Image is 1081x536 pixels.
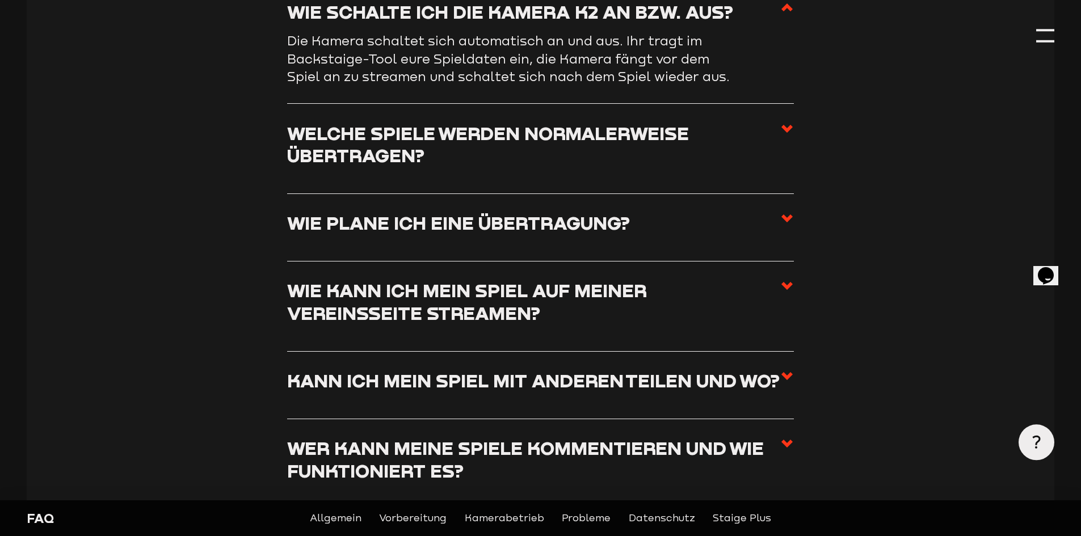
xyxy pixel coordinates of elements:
a: Kamerabetrieb [465,510,544,526]
a: Datenschutz [629,510,695,526]
a: Staige Plus [713,510,771,526]
h3: Kann ich mein Spiel mit anderen teilen und wo? [287,369,780,391]
h3: Wie kann ich mein Spiel auf meiner Vereinsseite streamen? [287,279,780,324]
div: FAQ [27,509,274,527]
a: Allgemein [310,510,361,526]
h3: Wie schalte ich die Kamera K2 an bzw. aus? [287,1,733,23]
iframe: chat widget [1033,251,1070,285]
h3: Wer kann meine Spiele kommentieren und wie funktioniert es? [287,437,780,482]
p: Die Kamera schaltet sich automatisch an und aus. Ihr tragt im Backstaige-Tool eure Spieldaten ein... [287,32,741,86]
a: Vorbereitung [379,510,447,526]
h3: Wie plane ich eine Übertragung? [287,212,630,234]
a: Probleme [562,510,611,526]
h3: Welche Spiele werden normalerweise übertragen? [287,122,780,167]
